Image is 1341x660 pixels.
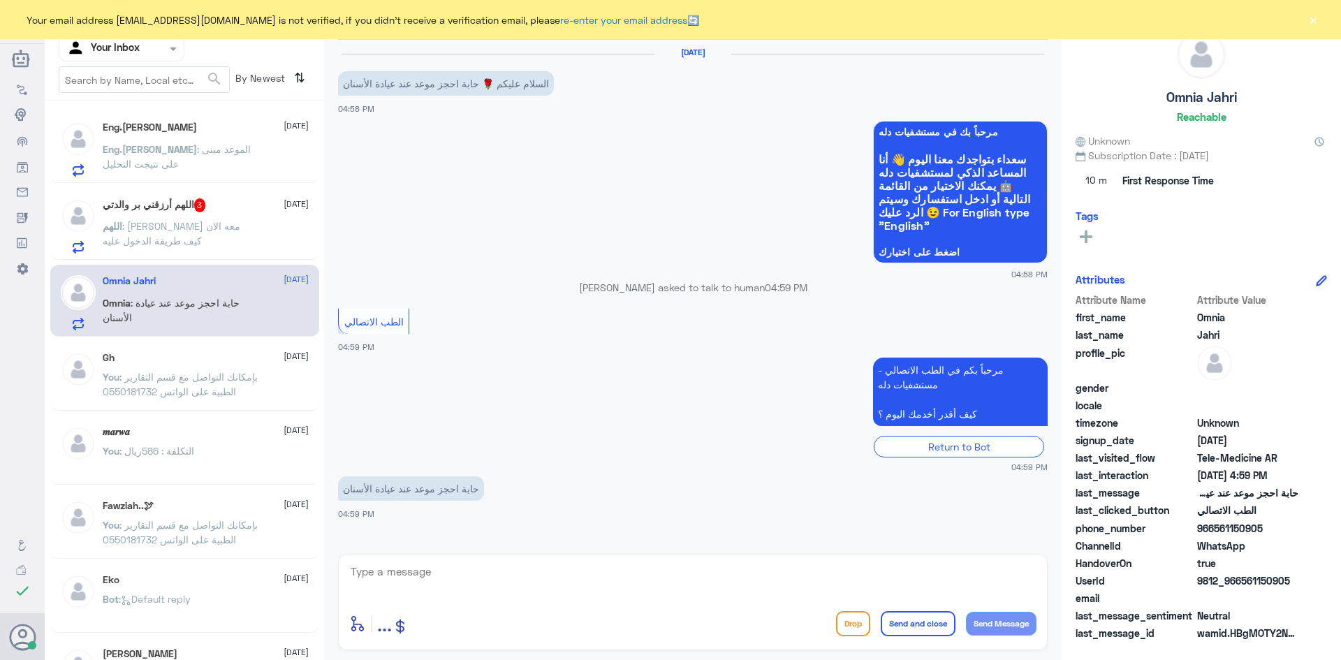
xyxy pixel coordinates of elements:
[1197,310,1298,325] span: Omnia
[103,275,156,287] h5: Omnia Jahri
[61,275,96,310] img: defaultAdmin.png
[1178,31,1225,78] img: defaultAdmin.png
[1076,468,1194,483] span: last_interaction
[765,281,807,293] span: 04:59 PM
[103,648,177,660] h5: Mohammed ALRASHED
[103,426,130,438] h5: 𝒎𝒂𝒓𝒘𝒂
[1177,110,1226,123] h6: Reachable
[103,519,119,531] span: You
[119,593,191,605] span: : Default reply
[103,593,119,605] span: Bot
[103,574,119,586] h5: Eko
[1197,328,1298,342] span: Jahri
[1197,573,1298,588] span: 9812_966561150905
[1197,450,1298,465] span: Tele-Medicine AR
[61,426,96,461] img: defaultAdmin.png
[966,612,1036,636] button: Send Message
[1076,450,1194,465] span: last_visited_flow
[879,247,1042,258] span: اضغط على اختيارك
[1197,468,1298,483] span: 2025-09-29T13:59:51.555Z
[14,582,31,599] i: check
[206,71,223,87] span: search
[1197,503,1298,518] span: الطب الاتصالي
[103,352,115,364] h5: Gh
[1197,608,1298,623] span: 0
[338,71,554,96] p: 29/9/2025, 4:58 PM
[1076,310,1194,325] span: first_name
[1076,591,1194,606] span: email
[1076,293,1194,307] span: Attribute Name
[61,198,96,233] img: defaultAdmin.png
[1197,626,1298,640] span: wamid.HBgMOTY2NTYxMTUwOTA1FQIAEhggQUNGNzIxMkJGODMxNTQyNDRDQjAxOThGOEExQjQ0RTkA
[284,119,309,132] span: [DATE]
[874,436,1044,457] div: Return to Bot
[61,574,96,609] img: defaultAdmin.png
[1076,608,1194,623] span: last_message_sentiment
[873,358,1048,426] p: 29/9/2025, 4:59 PM
[1076,346,1194,378] span: profile_pic
[1076,433,1194,448] span: signup_date
[230,66,288,94] span: By Newest
[879,126,1042,138] span: مرحباً بك في مستشفيات دله
[206,68,223,91] button: search
[103,220,240,247] span: : [PERSON_NAME] معه الان كيف طريقة الدخول عليه
[1076,210,1099,222] h6: Tags
[61,352,96,387] img: defaultAdmin.png
[1197,416,1298,430] span: Unknown
[103,371,119,383] span: You
[344,316,404,328] span: الطب الاتصالي
[27,13,699,27] span: Your email address [EMAIL_ADDRESS][DOMAIN_NAME] is not verified, if you didn't receive a verifica...
[1076,416,1194,430] span: timezone
[881,611,955,636] button: Send and close
[103,445,119,457] span: You
[1197,521,1298,536] span: 966561150905
[1197,538,1298,553] span: 2
[879,152,1042,232] span: سعداء بتواجدك معنا اليوم 👋 أنا المساعد الذكي لمستشفيات دله 🤖 يمكنك الاختيار من القائمة التالية أو...
[1076,503,1194,518] span: last_clicked_button
[284,646,309,659] span: [DATE]
[59,67,229,92] input: Search by Name, Local etc…
[9,624,36,650] button: Avatar
[103,371,258,397] span: : بإمكانك التواصل مع قسم التقارير الطبية على الواتس 0550181732
[1076,133,1130,148] span: Unknown
[103,122,197,133] h5: Eng.Mohammed Musawi
[1166,89,1237,105] h5: Omnia Jahri
[1076,538,1194,553] span: ChannelId
[103,220,122,232] span: اللهم
[284,273,309,286] span: [DATE]
[284,572,309,585] span: [DATE]
[1076,573,1194,588] span: UserId
[103,297,131,309] span: Omnia
[1076,168,1117,193] span: 10 m
[61,122,96,156] img: defaultAdmin.png
[1076,626,1194,640] span: last_message_id
[1076,148,1327,163] span: Subscription Date : [DATE]
[1197,398,1298,413] span: null
[119,445,194,457] span: : التكلفة : 586ريال
[1076,485,1194,500] span: last_message
[1197,346,1232,381] img: defaultAdmin.png
[1197,433,1298,448] span: 2025-09-29T13:58:58.775Z
[103,297,240,323] span: : حابة احجز موعد عند عيادة الأسنان
[654,47,731,57] h6: [DATE]
[1197,485,1298,500] span: حابة احجز موعد عند عيادة الأسنان
[1011,461,1048,473] span: 04:59 PM
[338,280,1048,295] p: [PERSON_NAME] asked to talk to human
[103,198,206,212] h5: اللهم أرزقني بر والدتي
[1011,268,1048,280] span: 04:58 PM
[103,519,258,545] span: : بإمكانك التواصل مع قسم التقارير الطبية على الواتس 0550181732
[338,509,374,518] span: 04:59 PM
[1076,273,1125,286] h6: Attributes
[284,350,309,362] span: [DATE]
[194,198,206,212] span: 3
[1197,591,1298,606] span: null
[1076,556,1194,571] span: HandoverOn
[1076,328,1194,342] span: last_name
[294,66,305,89] i: ⇅
[284,498,309,511] span: [DATE]
[338,104,374,113] span: 04:58 PM
[284,424,309,437] span: [DATE]
[1197,556,1298,571] span: true
[61,500,96,535] img: defaultAdmin.png
[1076,398,1194,413] span: locale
